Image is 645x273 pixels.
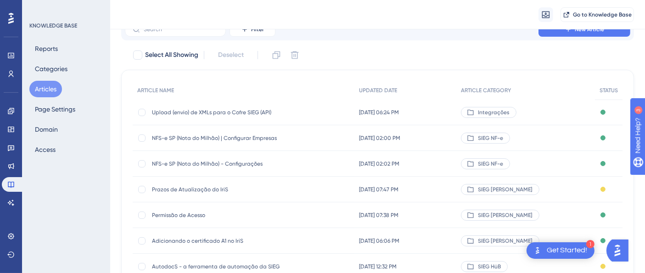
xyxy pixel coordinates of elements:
span: SIEG NF-e [478,134,503,142]
img: launcher-image-alternative-text [532,245,543,256]
span: Go to Knowledge Base [573,11,632,18]
span: [DATE] 02:00 PM [359,134,400,142]
span: Adicionando o certificado A1 no IriS [152,237,299,245]
div: 1 [586,240,595,248]
span: Filter [251,26,264,33]
button: Page Settings [29,101,81,117]
button: Articles [29,81,62,97]
span: ARTICLE NAME [137,87,174,94]
span: NFS-e SP (Nota do Milhão) | Configurar Empresas [152,134,299,142]
button: Categories [29,61,73,77]
span: [DATE] 06:06 PM [359,237,399,245]
button: Deselect [210,47,252,63]
span: Permissão de Acesso [152,212,299,219]
span: [DATE] 06:24 PM [359,109,399,116]
div: KNOWLEDGE BASE [29,22,77,29]
input: Search [144,26,218,33]
span: Need Help? [22,2,57,13]
div: 3 [64,5,67,12]
span: [DATE] 12:32 PM [359,263,397,270]
button: New Article [538,22,630,37]
span: Upload (envio) de XMLs para o Cofre SIEG (API) [152,109,299,116]
span: [DATE] 07:38 PM [359,212,398,219]
span: SIEG [PERSON_NAME] [478,212,533,219]
span: SIEG [PERSON_NAME] [478,237,533,245]
span: Integrações [478,109,510,116]
span: SIEG NF-e [478,160,503,167]
button: Domain [29,121,63,138]
span: Select All Showing [145,50,198,61]
span: Deselect [218,50,244,61]
span: New Article [575,26,604,33]
span: STATUS [600,87,618,94]
span: AutodocS - a ferramenta de automação da SIEG [152,263,299,270]
button: Reports [29,40,63,57]
span: [DATE] 07:47 PM [359,186,398,193]
span: Prazos de Atualização do IriS [152,186,299,193]
span: [DATE] 02:02 PM [359,160,399,167]
iframe: UserGuiding AI Assistant Launcher [606,237,634,264]
div: Get Started! [547,245,587,256]
button: Access [29,141,61,158]
span: UPDATED DATE [359,87,397,94]
span: SIEG HüB [478,263,501,270]
div: Open Get Started! checklist, remaining modules: 1 [527,242,595,259]
span: NFS-e SP (Nota do Milhão) - Configurações [152,160,299,167]
button: Filter [230,22,275,37]
span: SIEG [PERSON_NAME] [478,186,533,193]
span: ARTICLE CATEGORY [461,87,511,94]
button: Go to Knowledge Base [561,7,634,22]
